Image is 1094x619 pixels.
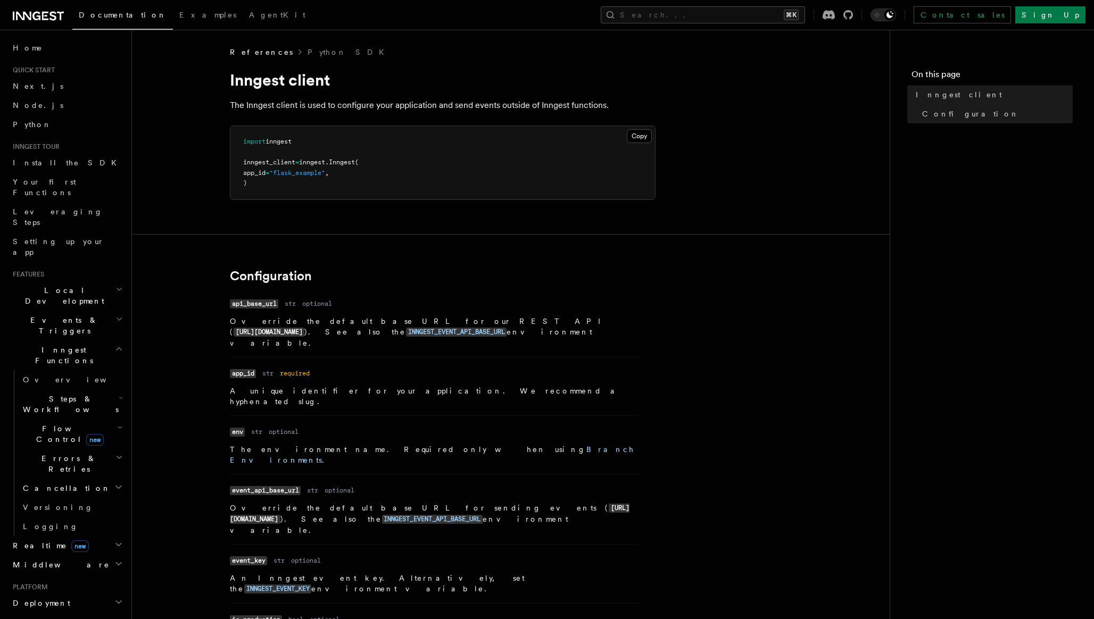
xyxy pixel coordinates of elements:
span: Leveraging Steps [13,207,103,227]
dd: str [285,299,296,308]
code: api_base_url [230,299,278,308]
span: = [266,169,269,177]
button: Errors & Retries [19,449,125,479]
span: Next.js [13,82,63,90]
p: Override the default base URL for sending events ( ). See also the environment variable. [230,503,639,536]
span: . [325,158,329,166]
span: import [243,138,266,145]
span: inngest [299,158,325,166]
dd: str [273,556,285,565]
a: Overview [19,370,125,389]
p: The Inngest client is used to configure your application and send events outside of Inngest funct... [230,98,656,113]
span: "flask_example" [269,169,325,177]
span: Quick start [9,66,55,74]
span: Configuration [922,108,1019,119]
span: new [71,540,89,552]
dd: required [280,369,310,378]
a: Your first Functions [9,172,125,202]
span: Logging [23,522,78,531]
button: Copy [627,129,652,143]
button: Middleware [9,555,125,574]
dd: str [262,369,273,378]
span: Inngest client [916,89,1002,100]
button: Toggle dark mode [871,9,896,21]
a: Python [9,115,125,134]
span: , [325,169,329,177]
span: Home [13,43,43,53]
h1: Inngest client [230,70,656,89]
span: Your first Functions [13,178,76,197]
span: Inngest Functions [9,345,115,366]
a: Logging [19,517,125,536]
a: Setting up your app [9,232,125,262]
button: Cancellation [19,479,125,498]
span: Versioning [23,503,93,512]
a: INNGEST_EVENT_API_BASE_URL [406,328,507,336]
button: Deployment [9,593,125,613]
a: Install the SDK [9,153,125,172]
span: Features [9,270,44,279]
button: Inngest Functions [9,340,125,370]
a: Leveraging Steps [9,202,125,232]
a: Configuration [230,269,312,283]
a: Inngest client [911,85,1073,104]
a: Documentation [72,3,173,30]
span: Inngest tour [9,143,60,151]
a: Branch Environments [230,445,634,464]
button: Events & Triggers [9,311,125,340]
a: Contact sales [914,6,1011,23]
a: Next.js [9,77,125,96]
code: event_key [230,556,267,565]
a: INNGEST_EVENT_KEY [244,584,311,593]
span: app_id [243,169,266,177]
a: Node.js [9,96,125,115]
button: Steps & Workflows [19,389,125,419]
code: INNGEST_EVENT_API_BASE_URL [382,515,483,524]
a: Python SDK [308,47,391,57]
span: ) [243,179,247,187]
dd: optional [325,486,354,495]
h4: On this page [911,68,1073,85]
button: Search...⌘K [601,6,805,23]
a: Configuration [918,104,1073,123]
span: Install the SDK [13,158,123,167]
span: Setting up your app [13,237,104,256]
span: = [295,158,299,166]
span: Python [13,120,52,129]
dd: str [307,486,318,495]
span: Steps & Workflows [19,394,119,415]
p: A unique identifier for your application. We recommend a hyphenated slug. [230,386,639,407]
span: Overview [23,375,132,384]
a: Examples [173,3,243,29]
dd: optional [269,428,299,436]
span: References [230,47,293,57]
kbd: ⌘K [784,10,799,20]
span: AgentKit [249,11,305,19]
a: Versioning [19,498,125,517]
span: ( [355,158,359,166]
div: Inngest Functions [9,370,125,536]
span: Events & Triggers [9,315,116,336]
code: INNGEST_EVENT_KEY [244,584,311,593]
span: Node.js [13,101,63,110]
dd: optional [302,299,332,308]
span: Examples [179,11,236,19]
p: The environment name. Required only when using . [230,444,639,465]
span: Deployment [9,598,70,608]
code: env [230,428,245,437]
code: app_id [230,369,256,378]
a: INNGEST_EVENT_API_BASE_URL [382,515,483,523]
p: An Inngest event key. Alternatively, set the environment variable. [230,573,639,595]
span: inngest_client [243,158,295,166]
span: Flow Control [19,423,117,445]
a: Home [9,38,125,57]
code: INNGEST_EVENT_API_BASE_URL [406,328,507,337]
span: Inngest [329,158,355,166]
dd: optional [291,556,321,565]
p: Override the default base URL for our REST API ( ). See also the environment variable. [230,316,639,348]
span: inngest [266,138,292,145]
a: Sign Up [1015,6,1085,23]
span: Middleware [9,559,110,570]
span: Realtime [9,540,89,551]
span: Platform [9,583,48,591]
